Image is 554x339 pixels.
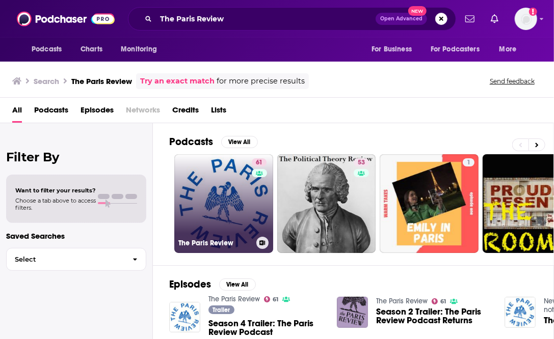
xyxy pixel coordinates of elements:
span: 61 [256,158,262,168]
a: 61The Paris Review [174,154,273,253]
h3: The Paris Review [71,76,132,86]
a: Charts [74,40,109,59]
span: Select [7,256,124,263]
span: for more precise results [217,75,305,87]
button: open menu [492,40,530,59]
h2: Filter By [6,150,146,164]
span: 61 [273,297,278,302]
a: Podcasts [34,102,68,123]
span: 61 [440,299,446,304]
a: EpisodesView All [169,278,256,291]
span: Podcasts [32,42,62,56]
a: 1 [380,154,479,253]
h3: The Paris Review [178,239,252,247]
a: The Paris Review [376,297,428,305]
a: 1 [463,158,474,166]
button: open menu [364,40,425,59]
span: Choose a tab above to access filters. [15,197,96,211]
input: Search podcasts, credits, & more... [156,11,376,27]
a: 53 [277,154,376,253]
button: View All [219,278,256,291]
a: PodcastsView All [169,135,258,148]
button: open menu [24,40,75,59]
img: Season 2 Trailer: The Paris Review Podcast Returns [337,297,368,328]
div: Search podcasts, credits, & more... [128,7,456,31]
button: Open AdvancedNew [376,13,427,25]
h3: Search [34,76,59,86]
img: Podchaser - Follow, Share and Rate Podcasts [17,9,115,29]
a: Season 4 Trailer: The Paris Review Podcast [208,319,325,336]
span: Monitoring [121,42,157,56]
a: Credits [172,102,199,123]
span: Trailer [213,307,230,313]
a: Show notifications dropdown [487,10,503,27]
span: Want to filter your results? [15,187,96,194]
span: New [408,6,427,16]
span: For Podcasters [431,42,480,56]
a: Lists [211,102,226,123]
svg: Add a profile image [529,8,537,16]
button: Select [6,248,146,271]
span: Open Advanced [380,16,423,21]
a: 61 [432,298,446,304]
a: Try an exact match [140,75,215,87]
button: open menu [114,40,170,59]
span: 53 [358,158,365,168]
button: Send feedback [487,77,538,86]
button: Show profile menu [515,8,537,30]
span: Charts [81,42,102,56]
button: View All [221,136,258,148]
p: Saved Searches [6,231,146,241]
h2: Episodes [169,278,211,291]
span: Logged in as gabrielle.gantz [515,8,537,30]
a: Episodes [81,102,114,123]
a: 53 [354,158,369,166]
span: More [499,42,517,56]
img: Season 4 Trailer: The Paris Review Podcast [169,302,200,333]
img: The Paris Review [505,297,536,328]
button: open menu [424,40,494,59]
a: Season 2 Trailer: The Paris Review Podcast Returns [376,307,492,325]
a: The Paris Review [208,295,260,303]
a: 61 [252,158,267,166]
h2: Podcasts [169,135,213,148]
a: All [12,102,22,123]
a: Show notifications dropdown [461,10,479,27]
a: 61 [264,296,279,302]
img: User Profile [515,8,537,30]
span: For Business [372,42,412,56]
span: Networks [126,102,160,123]
span: 1 [467,158,470,168]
